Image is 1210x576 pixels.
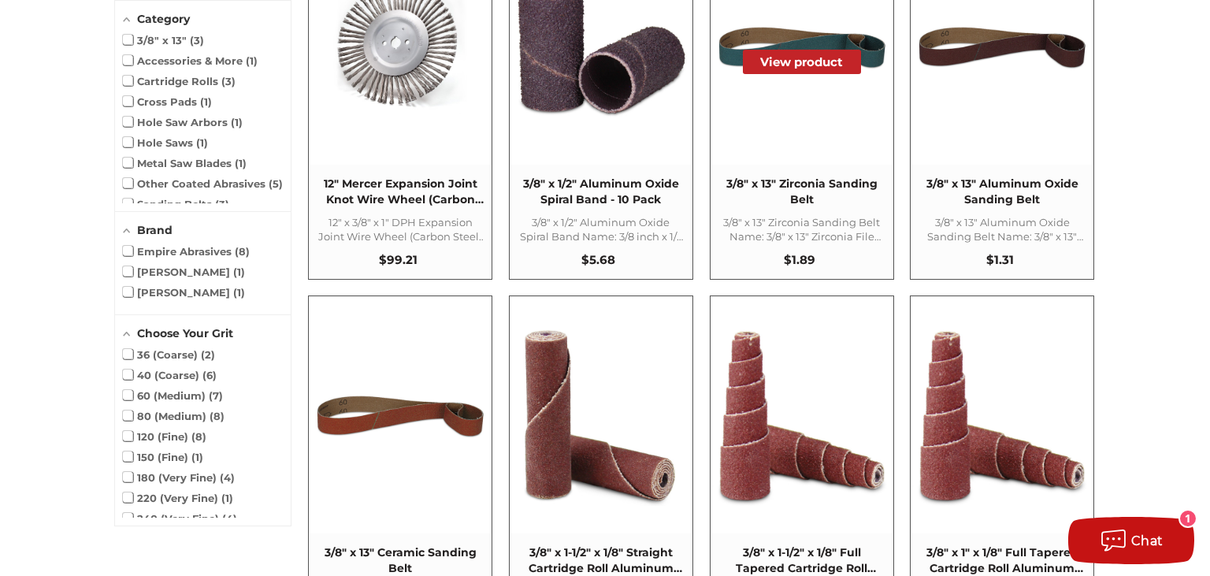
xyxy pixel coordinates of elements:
span: 220 (Very Fine) [123,492,233,504]
span: Choose Your Grit [137,326,233,340]
span: $1.89 [784,252,815,267]
span: 3/8" x 13" Aluminum Oxide Sanding Belt Name: 3/8" x 13" Aluminum Oxide File Belt (10mm x 330mm AO... [919,215,1086,243]
span: Brand [137,223,173,237]
span: 3/8" x 1-1/2" x 1/8" Straight Cartridge Roll Aluminum Oxide - 10 Pack [518,545,685,576]
span: Metal Saw Blades [123,157,247,169]
span: Hole Saw Arbors [123,116,243,128]
span: 120 (Fine) [123,430,206,443]
span: [PERSON_NAME] [123,266,245,278]
img: Cartridge Roll 3/8" x 1-1/2" x 1/8" Straight [510,325,692,506]
span: 240 (Very Fine) [123,512,237,525]
img: 3/8" x 13" Ceramic File Belt [310,325,491,506]
span: 3/8" x 1" x 1/8" Full Tapered Cartridge Roll Aluminum Oxide - 10 Pack [919,545,1086,576]
span: 1 [200,95,212,108]
span: 8 [191,430,206,443]
span: Cartridge Rolls [123,75,236,87]
span: Category [137,12,190,26]
span: Sanding Belts [123,198,229,210]
span: 3/8" x 13" Aluminum Oxide Sanding Belt [919,177,1086,207]
span: 1 [233,286,245,299]
button: Chat [1068,517,1194,564]
span: 3 [221,75,236,87]
span: 36 (Coarse) [123,348,215,361]
img: Cartridge Roll 3/8" x 1-1/2" x 1/8" Full Tapered [711,325,893,506]
span: Accessories & More [123,54,258,67]
button: View product [743,50,861,74]
span: $1.31 [986,252,1014,267]
span: 1 [246,54,258,67]
span: 2 [201,348,215,361]
span: 8 [210,410,225,422]
span: 3/8" x 1-1/2" x 1/8" Full Tapered Cartridge Roll Aluminum Oxide - 10 Pack [718,545,885,576]
span: 180 (Very Fine) [123,471,235,484]
span: 3 [215,198,229,210]
span: 1 [233,266,245,278]
span: Hole Saws [123,136,208,149]
span: 1 [196,136,208,149]
span: [PERSON_NAME] [123,286,245,299]
span: 4 [222,512,237,525]
span: Cross Pads [123,95,212,108]
span: 1 [235,157,247,169]
span: 80 (Medium) [123,410,225,422]
span: 60 (Medium) [123,389,223,402]
span: 6 [202,369,217,381]
span: 3/8" x 13" Zirconia Sanding Belt Name: 3/8" x 13" Zirconia File Belt Description: Zirconia alumin... [718,215,885,243]
span: 150 (Fine) [123,451,203,463]
span: 1 [191,451,203,463]
span: 12" x 3/8" x 1" DPH Expansion Joint Wire Wheel (Carbon Steel) Description: 12" x 3/8" x 1" DPH (D... [317,215,484,243]
span: 7 [209,389,223,402]
span: 5 [269,177,283,190]
span: 3/8" x 1/2" Aluminum Oxide Spiral Band - 10 Pack [518,177,685,207]
span: 3/8" x 13" [123,34,204,46]
span: 4 [220,471,235,484]
img: Cartridge Roll 3/8" x 1" x 1/8" Full Tapered [911,325,1093,506]
span: $99.21 [379,252,418,267]
span: 12" Mercer Expansion Joint Knot Wire Wheel (Carbon Steel) [317,177,484,207]
span: Chat [1131,533,1164,548]
span: 3/8" x 13" Zirconia Sanding Belt [718,177,885,207]
span: 1 [221,492,233,504]
span: 3 [190,34,204,46]
div: 1 [1180,511,1196,526]
span: 40 (Coarse) [123,369,217,381]
span: Empire Abrasives [123,245,250,258]
span: 1 [231,116,243,128]
span: 3/8" x 13" Ceramic Sanding Belt [317,545,484,576]
span: Other Coated Abrasives [123,177,283,190]
span: 8 [235,245,250,258]
span: $5.68 [581,252,615,267]
span: 3/8" x 1/2" Aluminum Oxide Spiral Band Name: 3/8 inch x 1/2 inch Aluminum Oxide Spiral Band Descr... [518,215,685,243]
